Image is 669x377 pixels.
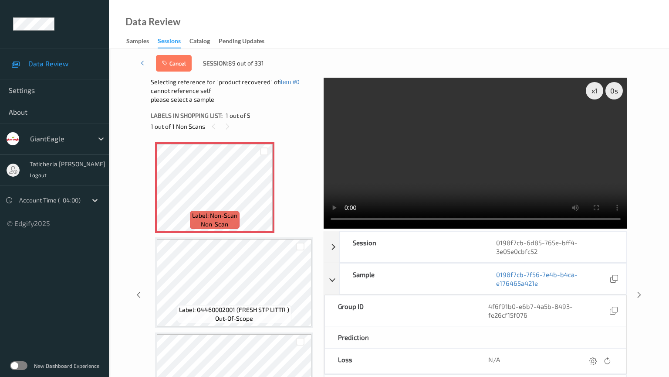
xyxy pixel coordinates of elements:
span: Label: 04460002001 (FRESH STP LITTR ) [179,305,289,314]
span: Selecting reference for "product recovered" of cannot reference self please select a sample [151,78,300,104]
a: Pending Updates [219,35,273,48]
a: Sessions [158,35,189,48]
div: x 1 [586,82,603,99]
a: Samples [126,35,158,48]
button: Cancel [156,55,192,72]
div: Sample [340,264,483,294]
div: Sample0198f7cb-7f56-7e4b-b4ca-e176465a421e [324,263,627,295]
div: Session [340,232,483,262]
span: 1 out of 5 [226,111,250,120]
div: N/A [488,355,613,367]
div: Pending Updates [219,37,264,48]
div: 1 out of 1 Non Scans [151,121,318,132]
div: Samples [126,37,149,48]
span: Labels in shopping list: [151,111,223,120]
div: Session0198f7cb-6d85-765e-bff4-3e05e0cbfc52 [324,231,627,263]
div: Prediction [325,326,476,348]
span: Label: Non-Scan [192,211,237,220]
div: 4f6f91b0-e6b7-4a5b-8493-fe26cf15f076 [488,302,613,319]
span: Session: [203,59,228,68]
button: item #0 [280,79,300,86]
div: Catalog [189,37,210,48]
span: 89 out of 331 [228,59,264,68]
div: 0198f7cb-6d85-765e-bff4-3e05e0cbfc52 [483,232,626,262]
div: Data Review [125,17,180,26]
span: out-of-scope [215,314,253,323]
div: Group ID [325,295,476,326]
span: non-scan [201,220,228,229]
div: Loss [325,349,476,374]
div: Sessions [158,37,181,48]
div: 0 s [605,82,623,99]
a: 0198f7cb-7f56-7e4b-b4ca-e176465a421e [496,270,608,288]
a: Catalog [189,35,219,48]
